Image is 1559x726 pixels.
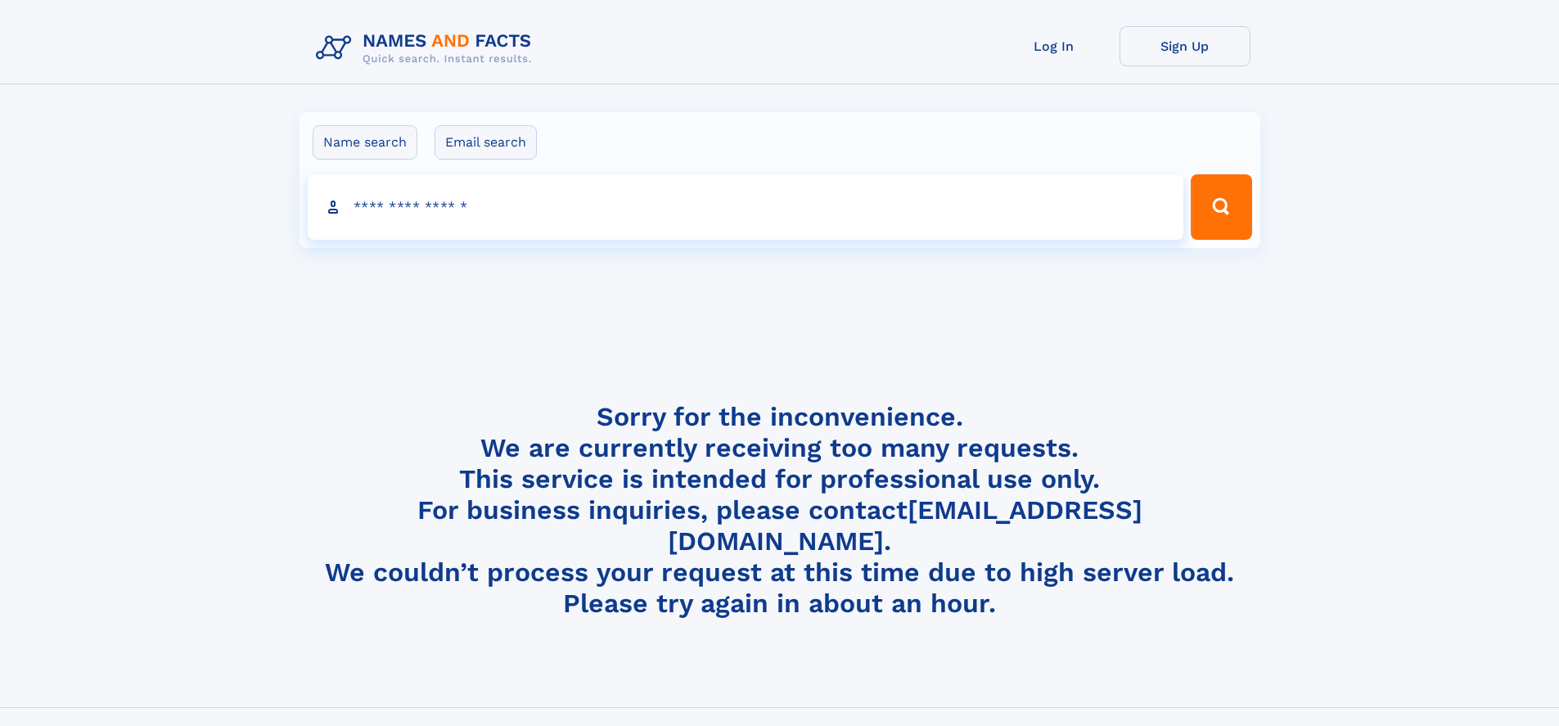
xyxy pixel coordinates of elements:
[1120,26,1250,66] a: Sign Up
[989,26,1120,66] a: Log In
[435,125,537,160] label: Email search
[308,174,1184,240] input: search input
[313,125,417,160] label: Name search
[668,494,1142,557] a: [EMAIL_ADDRESS][DOMAIN_NAME]
[1191,174,1251,240] button: Search Button
[309,401,1250,620] h4: Sorry for the inconvenience. We are currently receiving too many requests. This service is intend...
[309,26,545,70] img: Logo Names and Facts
